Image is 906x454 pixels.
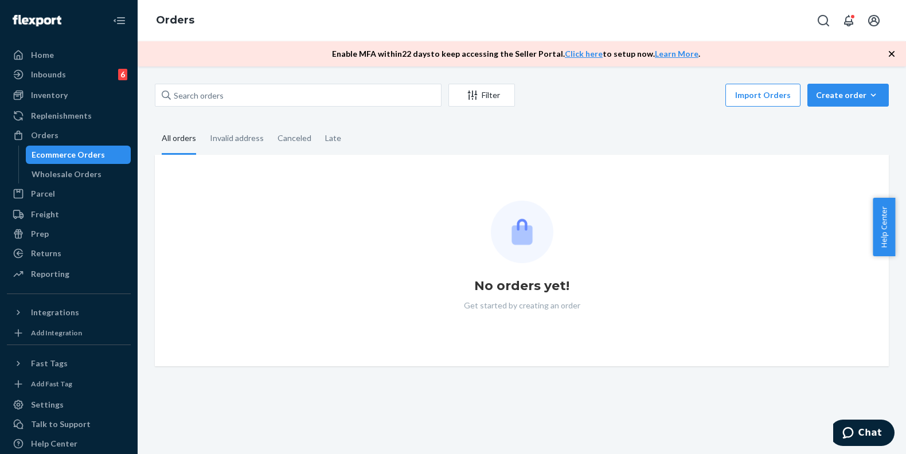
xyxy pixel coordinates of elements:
[7,377,131,391] a: Add Fast Tag
[31,307,79,318] div: Integrations
[31,399,64,410] div: Settings
[7,396,131,414] a: Settings
[210,123,264,153] div: Invalid address
[13,15,61,26] img: Flexport logo
[31,438,77,449] div: Help Center
[31,418,91,430] div: Talk to Support
[31,49,54,61] div: Home
[7,303,131,322] button: Integrations
[474,277,569,295] h1: No orders yet!
[26,146,131,164] a: Ecommerce Orders
[155,84,442,107] input: Search orders
[7,185,131,203] a: Parcel
[7,265,131,283] a: Reporting
[7,86,131,104] a: Inventory
[873,198,895,256] button: Help Center
[812,9,835,32] button: Open Search Box
[807,84,889,107] button: Create order
[147,4,204,37] ol: breadcrumbs
[31,130,58,141] div: Orders
[31,69,66,80] div: Inbounds
[449,89,514,101] div: Filter
[7,126,131,144] a: Orders
[31,110,92,122] div: Replenishments
[26,165,131,183] a: Wholesale Orders
[816,89,880,101] div: Create order
[7,415,131,433] button: Talk to Support
[31,209,59,220] div: Freight
[448,84,515,107] button: Filter
[655,49,698,58] a: Learn More
[32,149,105,161] div: Ecommerce Orders
[31,328,82,338] div: Add Integration
[837,9,860,32] button: Open notifications
[7,326,131,340] a: Add Integration
[7,205,131,224] a: Freight
[118,69,127,80] div: 6
[32,169,101,180] div: Wholesale Orders
[31,188,55,199] div: Parcel
[565,49,603,58] a: Click here
[7,46,131,64] a: Home
[7,244,131,263] a: Returns
[862,9,885,32] button: Open account menu
[31,268,69,280] div: Reporting
[31,358,68,369] div: Fast Tags
[7,225,131,243] a: Prep
[332,48,700,60] p: Enable MFA within 22 days to keep accessing the Seller Portal. to setup now. .
[7,354,131,373] button: Fast Tags
[464,300,580,311] p: Get started by creating an order
[278,123,311,153] div: Canceled
[325,123,341,153] div: Late
[156,14,194,26] a: Orders
[491,201,553,263] img: Empty list
[108,9,131,32] button: Close Navigation
[725,84,800,107] button: Import Orders
[7,65,131,84] a: Inbounds6
[7,435,131,453] a: Help Center
[31,248,61,259] div: Returns
[162,123,196,155] div: All orders
[31,228,49,240] div: Prep
[833,420,895,448] iframe: Opens a widget where you can chat to one of our agents
[7,107,131,125] a: Replenishments
[31,89,68,101] div: Inventory
[31,379,72,389] div: Add Fast Tag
